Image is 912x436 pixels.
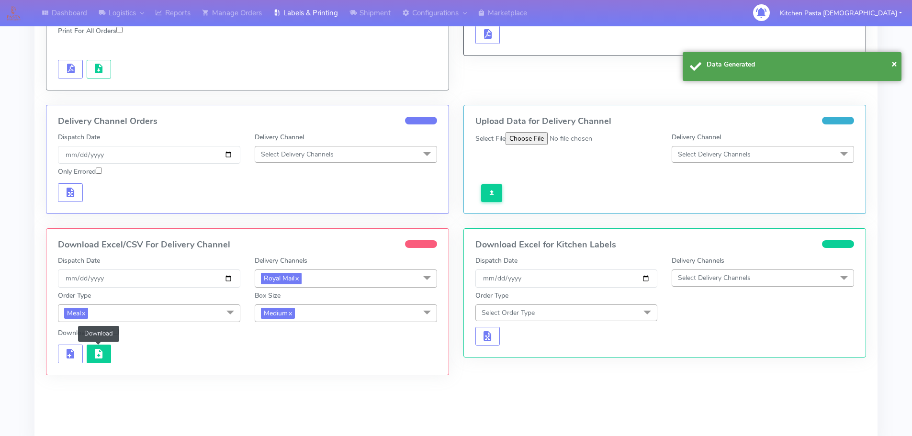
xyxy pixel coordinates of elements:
div: Data Generated [707,59,894,69]
label: Download as CSV [58,328,119,338]
input: Only Errored [96,168,102,174]
span: Meal [64,308,88,319]
label: Dispatch Date [475,256,518,266]
span: Select Order Type [482,308,535,317]
span: Select Delivery Channels [678,273,751,282]
label: Delivery Channel [255,132,304,142]
label: Delivery Channel [672,132,721,142]
button: Kitchen Pasta [DEMOGRAPHIC_DATA] [773,3,909,23]
h4: Download Excel for Kitchen Labels [475,240,855,250]
span: × [891,57,897,70]
label: Dispatch Date [58,256,100,266]
h4: Upload Data for Delivery Channel [475,117,855,126]
span: Select Delivery Channels [678,150,751,159]
label: Select File [475,134,506,144]
label: Order Type [475,291,508,301]
label: Order Type [58,291,91,301]
input: Download as CSV [113,329,119,335]
a: x [288,308,292,318]
a: x [81,308,85,318]
label: Box Size [255,291,281,301]
input: Print For All Orders [116,27,123,33]
span: Royal Mail [261,273,302,284]
label: Print For All Orders [58,26,123,36]
span: Select Delivery Channels [261,150,334,159]
label: Delivery Channels [672,256,724,266]
a: x [294,273,299,283]
h4: Delivery Channel Orders [58,117,437,126]
h4: Download Excel/CSV For Delivery Channel [58,240,437,250]
span: Medium [261,308,295,319]
label: Delivery Channels [255,256,307,266]
button: Close [891,56,897,71]
label: Dispatch Date [58,132,100,142]
label: Only Errored [58,167,102,177]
